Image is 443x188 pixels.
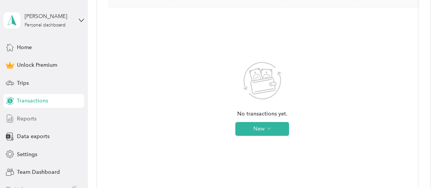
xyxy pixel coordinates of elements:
[17,61,57,69] span: Unlock Premium
[17,168,60,176] span: Team Dashboard
[17,132,50,140] span: Data exports
[17,79,29,87] span: Trips
[400,145,443,188] iframe: Everlance-gr Chat Button Frame
[17,43,32,51] span: Home
[25,12,73,20] div: [PERSON_NAME]
[25,23,66,28] div: Personal dashboard
[235,122,289,136] button: New
[237,110,288,118] span: No transactions yet.
[17,97,48,105] span: Transactions
[17,115,36,123] span: Reports
[17,150,37,158] span: Settings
